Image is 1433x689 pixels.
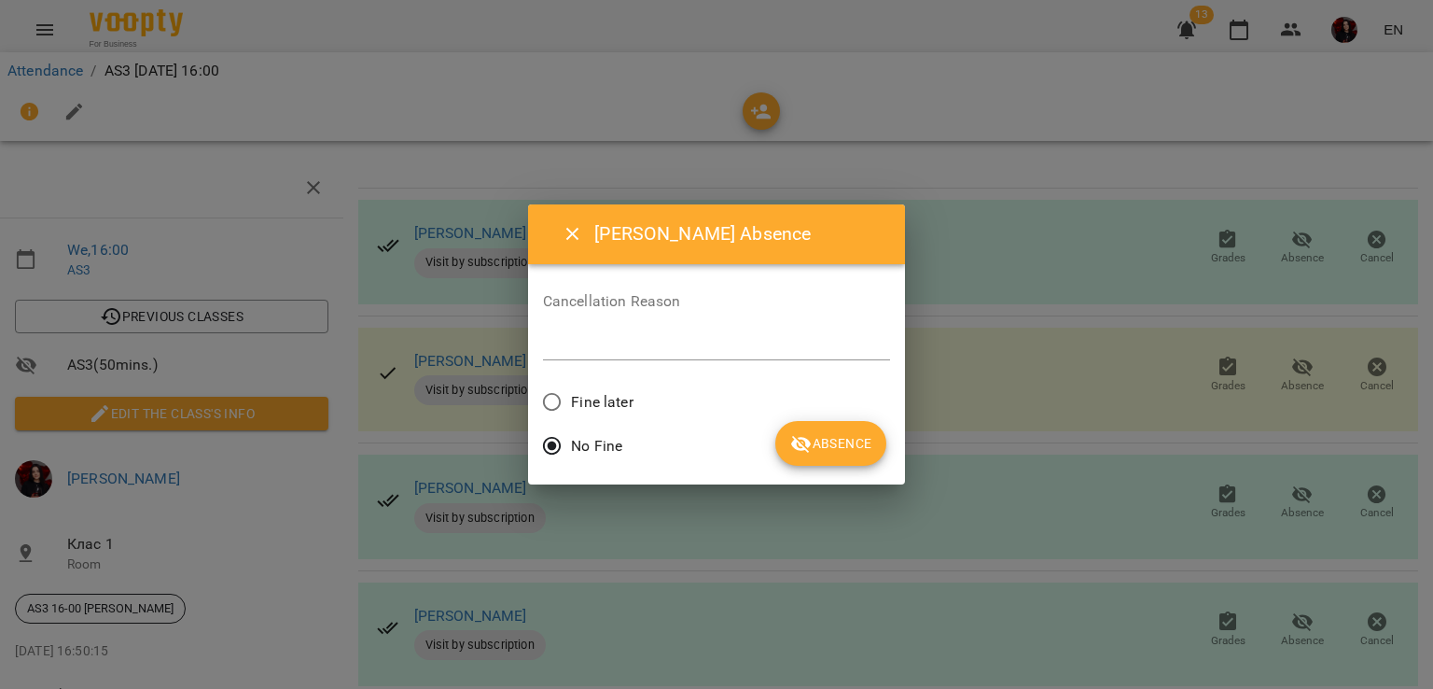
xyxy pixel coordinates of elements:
[550,212,595,257] button: Close
[571,435,622,457] span: No Fine
[594,219,883,248] h6: [PERSON_NAME] Absence
[790,432,871,455] span: Absence
[571,391,633,414] span: Fine later
[543,294,891,309] label: Cancellation Reason
[775,421,886,466] button: Absence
